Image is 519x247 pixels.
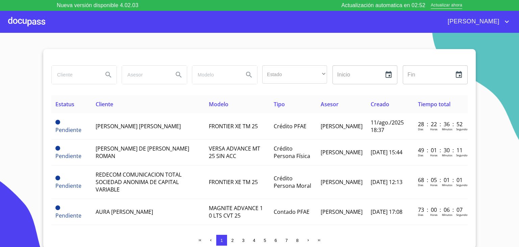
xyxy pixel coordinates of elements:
p: Actualización automatica en 02:52 [341,1,425,9]
span: [PERSON_NAME] [321,149,363,156]
span: FRONTIER XE TM 25 [209,122,258,130]
span: Contado PFAE [274,208,310,216]
span: Pendiente [55,146,60,151]
span: 5 [264,238,266,243]
button: 8 [292,235,303,246]
span: Creado [371,100,389,108]
span: 4 [253,238,255,243]
span: [PERSON_NAME] DE [PERSON_NAME] ROMAN [96,145,189,160]
span: Pendiente [55,176,60,180]
span: MAGNITE ADVANCE 1 0 LTS CVT 25 [209,204,263,219]
span: Crédito Persona Moral [274,175,311,189]
button: 6 [270,235,281,246]
button: 5 [259,235,270,246]
button: Search [171,67,187,83]
p: 49 : 01 : 30 : 11 [418,147,464,154]
span: Estatus [55,100,74,108]
p: Minutos [442,153,452,157]
span: Crédito Persona Física [274,145,310,160]
span: Asesor [321,100,339,108]
p: Horas [430,153,438,157]
p: Dias [418,213,423,217]
p: Horas [430,183,438,187]
span: [PERSON_NAME] [443,16,503,27]
button: Search [241,67,257,83]
span: [PERSON_NAME] [321,122,363,130]
p: 73 : 00 : 06 : 07 [418,206,464,214]
span: 7 [285,238,288,243]
input: search [192,66,238,84]
span: Tipo [274,100,285,108]
span: Modelo [209,100,228,108]
button: 1 [216,235,227,246]
button: 4 [249,235,259,246]
p: Segundos [456,127,469,131]
span: Pendiente [55,120,60,125]
p: Dias [418,153,423,157]
div: ​ [262,65,327,84]
button: 3 [238,235,249,246]
span: Pendiente [55,212,81,219]
p: 28 : 22 : 36 : 52 [418,120,464,128]
span: 2 [231,238,233,243]
span: Cliente [96,100,113,108]
span: 3 [242,238,244,243]
button: account of current user [443,16,511,27]
p: Segundos [456,213,469,217]
p: Horas [430,213,438,217]
span: [PERSON_NAME] [321,208,363,216]
p: Minutos [442,127,452,131]
span: Tiempo total [418,100,450,108]
span: Pendiente [55,152,81,160]
p: Nueva versión disponible 4.02.03 [57,1,138,9]
span: Crédito PFAE [274,122,306,130]
span: [DATE] 12:13 [371,178,402,186]
span: FRONTIER XE TM 25 [209,178,258,186]
span: 8 [296,238,298,243]
span: Pendiente [55,126,81,134]
button: 7 [281,235,292,246]
button: 2 [227,235,238,246]
p: Minutos [442,183,452,187]
span: 1 [220,238,223,243]
span: REDECOM COMUNICACION TOTAL SOCIEDAD ANONIMA DE CAPITAL VARIABLE [96,171,181,193]
span: [PERSON_NAME] [321,178,363,186]
input: search [122,66,168,84]
span: [DATE] 17:08 [371,208,402,216]
p: Segundos [456,183,469,187]
span: 11/ago./2025 18:37 [371,119,404,134]
input: search [52,66,98,84]
span: Actualizar ahora [431,2,462,9]
span: 6 [274,238,277,243]
span: [PERSON_NAME] [PERSON_NAME] [96,122,181,130]
p: Minutos [442,213,452,217]
span: Pendiente [55,205,60,210]
span: Pendiente [55,182,81,189]
p: 68 : 05 : 01 : 01 [418,176,464,184]
span: AURA [PERSON_NAME] [96,208,153,216]
p: Segundos [456,153,469,157]
span: VERSA ADVANCE MT 25 SIN ACC [209,145,260,160]
p: Dias [418,183,423,187]
p: Dias [418,127,423,131]
p: Horas [430,127,438,131]
span: [DATE] 15:44 [371,149,402,156]
button: Search [100,67,117,83]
